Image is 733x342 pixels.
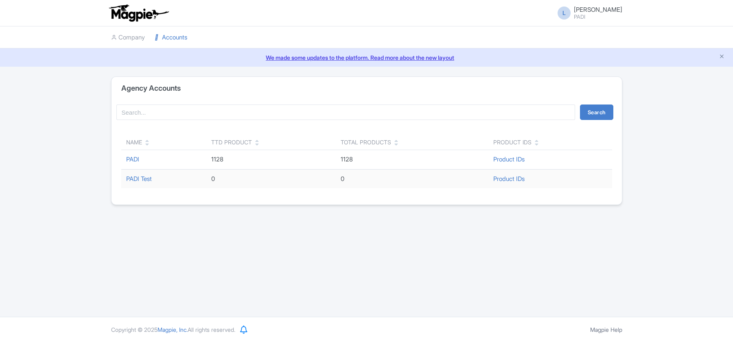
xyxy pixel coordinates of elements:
td: 0 [206,169,336,188]
a: Company [111,26,145,49]
button: Search [580,105,613,120]
input: Search... [116,105,575,120]
a: We made some updates to the platform. Read more about the new layout [5,53,728,62]
span: Magpie, Inc. [158,326,188,333]
span: [PERSON_NAME] [574,6,622,13]
div: Copyright © 2025 All rights reserved. [106,325,240,334]
a: L [PERSON_NAME] PADI [553,7,622,20]
td: 0 [336,169,489,188]
button: Close announcement [719,52,725,62]
a: PADI [126,155,139,163]
a: Magpie Help [590,326,622,333]
td: 1128 [336,150,489,170]
a: PADI Test [126,175,152,183]
div: TTD Product [211,138,252,146]
a: Accounts [155,26,187,49]
td: 1128 [206,150,336,170]
h4: Agency Accounts [121,84,181,92]
small: PADI [574,14,622,20]
div: Product IDs [493,138,532,146]
a: Product IDs [493,175,525,183]
img: logo-ab69f6fb50320c5b225c76a69d11143b.png [107,4,170,22]
div: Total Products [341,138,391,146]
span: L [558,7,571,20]
div: Name [126,138,142,146]
a: Product IDs [493,155,525,163]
